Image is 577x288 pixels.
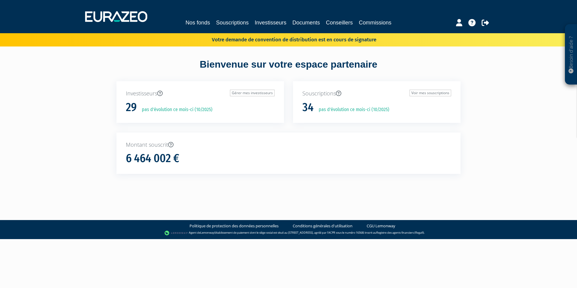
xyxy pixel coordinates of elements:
[314,106,389,113] p: pas d'évolution ce mois-ci (10/2025)
[126,90,275,98] p: Investisseurs
[164,230,188,236] img: logo-lemonway.png
[326,18,353,27] a: Conseillers
[126,141,451,149] p: Montant souscrit
[292,18,320,27] a: Documents
[126,152,179,165] h1: 6 464 002 €
[359,18,391,27] a: Commissions
[186,18,210,27] a: Nos fonds
[302,90,451,98] p: Souscriptions
[230,90,275,96] a: Gérer mes investisseurs
[126,101,137,114] h1: 29
[138,106,212,113] p: pas d'évolution ce mois-ci (10/2025)
[85,11,147,22] img: 1732889491-logotype_eurazeo_blanc_rvb.png
[410,90,451,96] a: Voir mes souscriptions
[200,231,214,235] a: Lemonway
[112,58,465,81] div: Bienvenue sur votre espace partenaire
[376,231,424,235] a: Registre des agents financiers (Regafi)
[190,223,279,229] a: Politique de protection des données personnelles
[302,101,314,114] h1: 34
[6,230,571,236] div: - Agent de (établissement de paiement dont le siège social est situé au [STREET_ADDRESS], agréé p...
[216,18,249,27] a: Souscriptions
[255,18,286,27] a: Investisseurs
[367,223,395,229] a: CGU Lemonway
[293,223,352,229] a: Conditions générales d'utilisation
[568,27,575,82] p: Besoin d'aide ?
[194,35,376,43] p: Votre demande de convention de distribution est en cours de signature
